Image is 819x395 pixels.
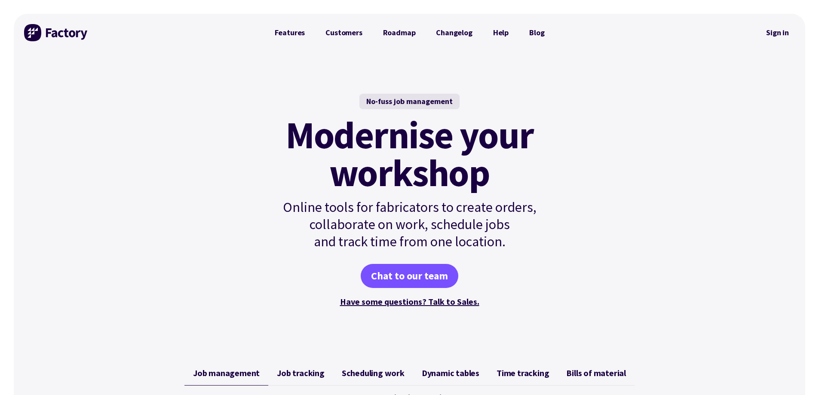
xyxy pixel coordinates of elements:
a: Chat to our team [361,264,458,288]
a: Customers [315,24,372,41]
span: Scheduling work [342,368,405,378]
a: Help [483,24,519,41]
span: Job management [193,368,260,378]
mark: Modernise your workshop [285,116,534,192]
p: Online tools for fabricators to create orders, collaborate on work, schedule jobs and track time ... [264,199,555,250]
span: Time tracking [497,368,549,378]
nav: Primary Navigation [264,24,555,41]
span: Dynamic tables [422,368,479,378]
div: No-fuss job management [359,94,460,109]
span: Bills of material [566,368,626,378]
img: Factory [24,24,89,41]
a: Changelog [426,24,482,41]
a: Features [264,24,316,41]
a: Have some questions? Talk to Sales. [340,296,479,307]
nav: Secondary Navigation [760,23,795,43]
a: Sign in [760,23,795,43]
span: Job tracking [277,368,325,378]
a: Blog [519,24,555,41]
a: Roadmap [373,24,426,41]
